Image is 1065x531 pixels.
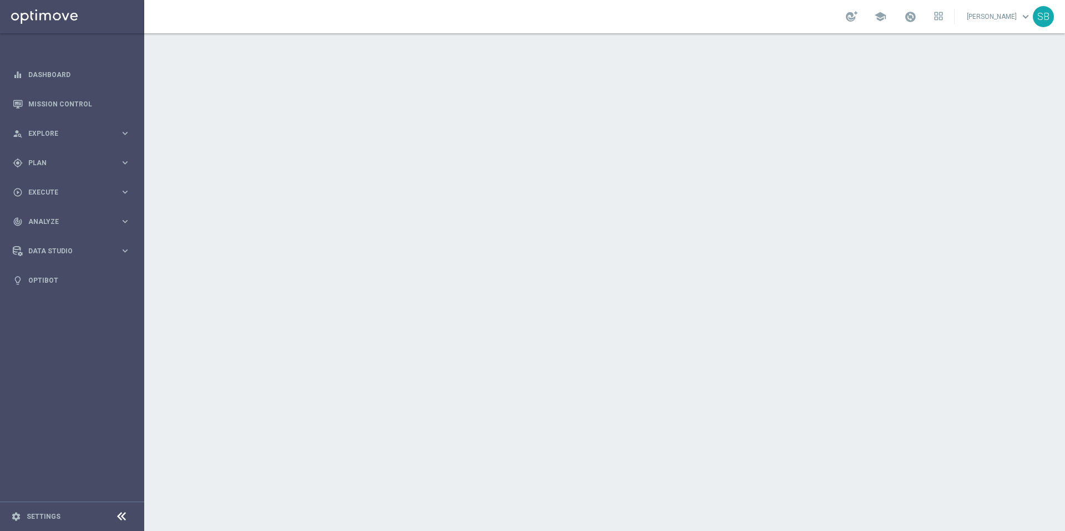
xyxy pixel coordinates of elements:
[13,187,120,197] div: Execute
[11,512,21,522] i: settings
[13,60,130,89] div: Dashboard
[1020,11,1032,23] span: keyboard_arrow_down
[13,187,23,197] i: play_circle_outline
[12,188,131,197] button: play_circle_outline Execute keyboard_arrow_right
[28,60,130,89] a: Dashboard
[1033,6,1054,27] div: SB
[13,265,130,295] div: Optibot
[12,100,131,109] button: Mission Control
[12,276,131,285] button: lightbulb Optibot
[120,187,130,197] i: keyboard_arrow_right
[13,158,23,168] i: gps_fixed
[120,216,130,227] i: keyboard_arrow_right
[13,129,120,139] div: Explore
[28,248,120,254] span: Data Studio
[13,275,23,285] i: lightbulb
[13,246,120,256] div: Data Studio
[120,128,130,139] i: keyboard_arrow_right
[13,70,23,80] i: equalizer
[27,513,60,520] a: Settings
[12,247,131,256] button: Data Studio keyboard_arrow_right
[12,159,131,167] button: gps_fixed Plan keyboard_arrow_right
[13,217,120,227] div: Analyze
[28,218,120,225] span: Analyze
[28,265,130,295] a: Optibot
[874,11,886,23] span: school
[120,246,130,256] i: keyboard_arrow_right
[12,217,131,226] button: track_changes Analyze keyboard_arrow_right
[28,189,120,196] span: Execute
[28,130,120,137] span: Explore
[966,8,1033,25] a: [PERSON_NAME]keyboard_arrow_down
[13,158,120,168] div: Plan
[13,89,130,119] div: Mission Control
[28,160,120,166] span: Plan
[13,129,23,139] i: person_search
[28,89,130,119] a: Mission Control
[12,70,131,79] button: equalizer Dashboard
[120,157,130,168] i: keyboard_arrow_right
[12,129,131,138] button: person_search Explore keyboard_arrow_right
[13,217,23,227] i: track_changes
